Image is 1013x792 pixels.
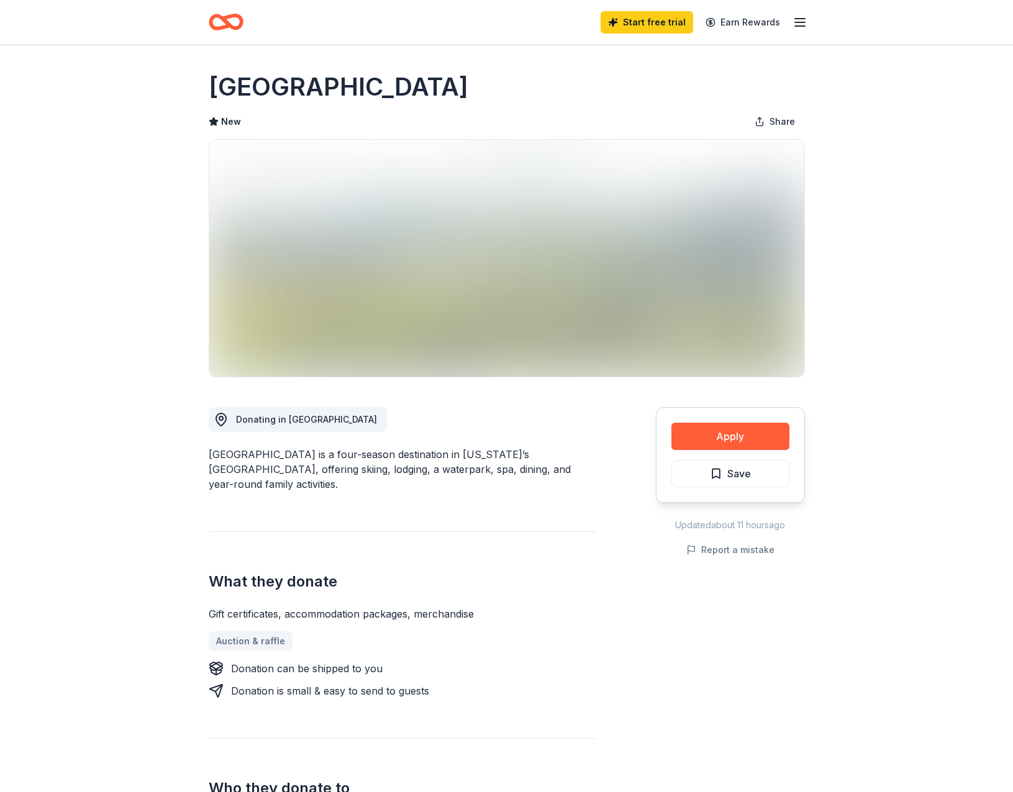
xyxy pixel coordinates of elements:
button: Apply [671,423,789,450]
a: Home [209,7,243,37]
span: Save [727,466,751,482]
h1: [GEOGRAPHIC_DATA] [209,70,468,104]
a: Earn Rewards [698,11,788,34]
img: Image for Greek Peak Mountain Resort [209,140,804,377]
span: New [221,114,241,129]
div: Gift certificates, accommodation packages, merchandise [209,606,596,621]
div: Donation can be shipped to you [231,661,383,676]
span: Donating in [GEOGRAPHIC_DATA] [236,414,377,425]
button: Share [745,109,805,134]
div: Updated about 11 hours ago [656,518,805,533]
div: [GEOGRAPHIC_DATA] is a four-season destination in [US_STATE]’s [GEOGRAPHIC_DATA], offering skiing... [209,447,596,492]
button: Report a mistake [686,542,775,557]
span: Share [770,114,795,129]
h2: What they donate [209,572,596,592]
button: Save [671,460,789,487]
div: Donation is small & easy to send to guests [231,683,429,698]
a: Start free trial [601,11,693,34]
